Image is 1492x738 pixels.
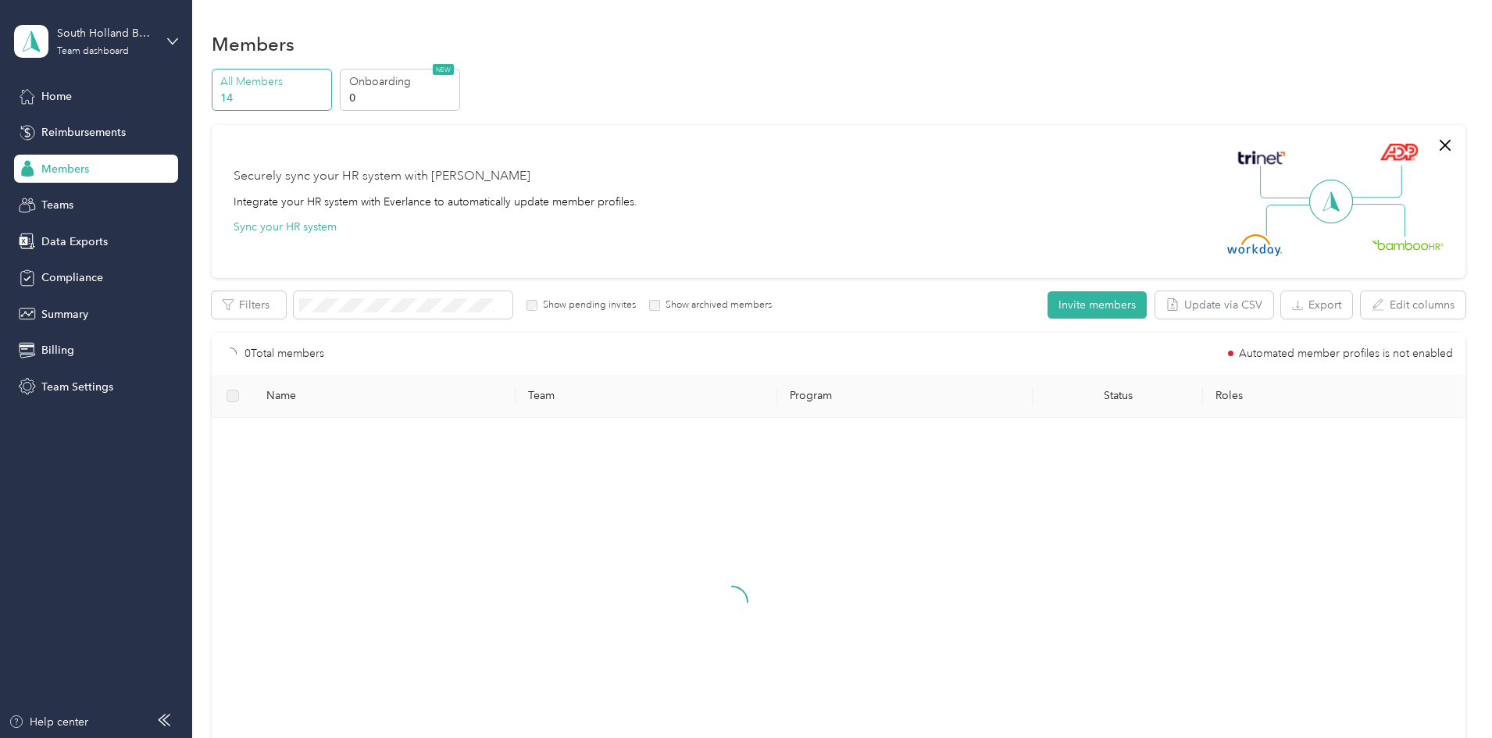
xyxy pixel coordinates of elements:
img: BambooHR [1372,239,1444,250]
h1: Members [212,36,294,52]
button: Invite members [1048,291,1147,319]
button: Edit columns [1361,291,1465,319]
div: Team dashboard [57,47,129,56]
span: Team Settings [41,379,113,395]
iframe: Everlance-gr Chat Button Frame [1405,651,1492,738]
span: Name [266,389,503,402]
th: Status [1033,375,1203,418]
span: Automated member profiles is not enabled [1239,348,1453,359]
span: Reimbursements [41,124,126,141]
button: Update via CSV [1155,291,1273,319]
img: ADP [1380,143,1418,161]
div: South Holland Bakery Supply [57,25,155,41]
th: Roles [1203,375,1465,418]
span: Home [41,88,72,105]
img: Line Left Up [1260,166,1315,199]
div: Integrate your HR system with Everlance to automatically update member profiles. [234,194,637,210]
span: Compliance [41,269,103,286]
button: Filters [212,291,286,319]
div: Securely sync your HR system with [PERSON_NAME] [234,167,530,186]
span: Summary [41,306,88,323]
span: NEW [433,64,454,75]
span: Billing [41,342,74,358]
label: Show archived members [660,298,772,312]
button: Sync your HR system [234,219,337,235]
p: 0 [349,90,455,106]
img: Trinet [1234,147,1289,169]
img: Line Right Down [1351,204,1405,237]
p: Onboarding [349,73,455,90]
span: Data Exports [41,234,108,250]
button: Help center [9,714,88,730]
span: Teams [41,197,73,213]
th: Team [516,375,777,418]
img: Line Left Down [1265,204,1320,236]
img: Workday [1227,234,1282,256]
button: Export [1281,291,1352,319]
img: Line Right Up [1347,166,1402,198]
label: Show pending invites [537,298,636,312]
p: 14 [220,90,327,106]
th: Program [777,375,1033,418]
th: Name [254,375,516,418]
p: All Members [220,73,327,90]
p: 0 Total members [245,345,324,362]
span: Members [41,161,89,177]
